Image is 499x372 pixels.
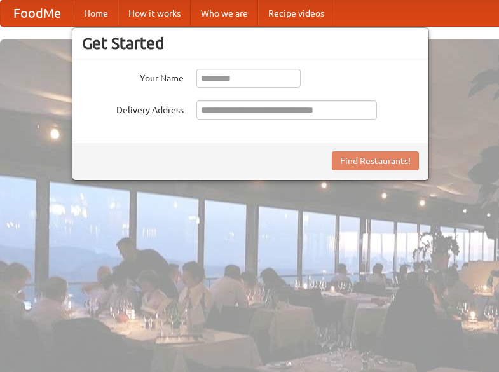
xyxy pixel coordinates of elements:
[74,1,118,26] a: Home
[118,1,191,26] a: How it works
[191,1,258,26] a: Who we are
[332,151,419,170] button: Find Restaurants!
[1,1,74,26] a: FoodMe
[82,34,419,53] h3: Get Started
[258,1,334,26] a: Recipe videos
[82,100,184,116] label: Delivery Address
[82,69,184,85] label: Your Name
